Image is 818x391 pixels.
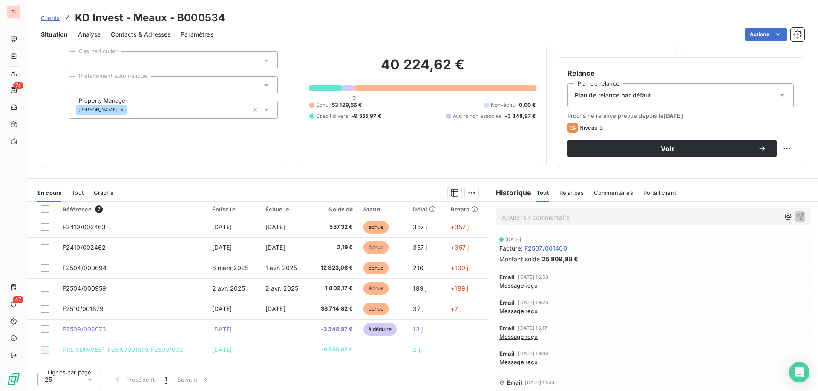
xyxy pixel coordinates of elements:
[212,206,255,213] div: Émise le
[212,325,232,333] span: [DATE]
[594,189,633,196] span: Commentaires
[578,145,758,152] span: Voir
[63,223,106,231] span: F2410/002463
[413,264,426,271] span: 216 j
[352,94,356,101] span: 0
[7,372,20,386] img: Logo LeanPay
[363,303,389,315] span: échue
[499,333,538,340] span: Message reçu
[111,30,170,39] span: Contacts & Adresses
[525,380,554,385] span: [DATE] 11:40
[451,223,469,231] span: +357 j
[491,101,516,109] span: Non-échu
[351,112,381,120] span: -9 555,97 €
[499,299,515,306] span: Email
[45,375,52,384] span: 25
[505,112,536,120] span: -3 348,97 €
[7,5,20,19] div: PI
[413,346,420,353] span: 2 j
[524,244,567,253] span: F2507/001400
[315,243,353,252] span: 2,19 €
[363,241,389,254] span: échue
[76,81,83,89] input: Ajouter une valeur
[212,285,245,292] span: 2 avr. 2025
[332,101,362,109] span: 53 129,56 €
[94,189,114,196] span: Graphe
[567,112,794,119] span: Prochaine relance prévue depuis le
[63,264,107,271] span: F2504/000694
[519,101,536,109] span: 0,00 €
[451,305,461,312] span: +7 j
[507,379,523,386] span: Email
[41,30,68,39] span: Situation
[265,264,297,271] span: 1 avr. 2025
[76,57,83,64] input: Ajouter une valeur
[505,237,521,242] span: [DATE]
[559,189,584,196] span: Relances
[363,221,389,234] span: échue
[13,296,23,303] span: 47
[499,254,540,263] span: Montant soldé
[451,285,468,292] span: +189 j
[315,284,353,293] span: 1 002,17 €
[78,107,118,112] span: [PERSON_NAME]
[309,56,536,82] h2: 40 224,62 €
[575,91,651,100] span: Plan de relance par défaut
[265,305,285,312] span: [DATE]
[315,345,353,354] span: -9 555,97 €
[63,285,107,292] span: F2504/000959
[453,112,501,120] span: Avoirs non associés
[363,323,397,336] span: à déduire
[165,375,167,384] span: 1
[127,106,134,114] input: Ajouter une valeur
[542,254,579,263] span: 25 809,88 €
[789,362,809,382] div: Open Intercom Messenger
[451,206,483,213] div: Retard
[518,325,547,331] span: [DATE] 16:17
[63,244,106,251] span: F2410/002462
[172,371,215,388] button: Suivant
[315,305,353,313] span: 38 714,82 €
[579,124,603,131] span: Niveau 3
[413,305,423,312] span: 37 j
[41,14,60,21] span: Clients
[413,206,441,213] div: Délai
[489,188,532,198] h6: Historique
[108,371,160,388] button: Précédent
[265,206,305,213] div: Échue le
[363,262,389,274] span: échue
[499,244,523,253] span: Facture :
[518,351,548,356] span: [DATE] 16:04
[13,82,23,89] span: 74
[518,300,548,305] span: [DATE] 16:23
[316,101,328,109] span: Échu
[72,189,84,196] span: Tout
[212,264,249,271] span: 6 mars 2025
[536,189,549,196] span: Tout
[63,325,107,333] span: F2509/002073
[95,205,103,213] span: 7
[315,264,353,272] span: 12 823,06 €
[567,68,794,78] h6: Relance
[315,325,353,334] span: -3 348,97 €
[499,274,515,280] span: Email
[265,223,285,231] span: [DATE]
[315,223,353,231] span: 587,32 €
[63,346,183,353] span: PRL KDINVEST F2510/001879 F2509/002
[451,244,469,251] span: +357 j
[413,244,427,251] span: 357 j
[41,14,60,22] a: Clients
[160,371,172,388] button: 1
[499,308,538,314] span: Message reçu
[518,274,548,280] span: [DATE] 16:58
[499,325,515,331] span: Email
[664,112,683,119] span: [DATE]
[78,30,101,39] span: Analyse
[63,205,202,213] div: Référence
[745,28,787,41] button: Actions
[75,10,225,26] h3: KD Invest - Meaux - B000534
[499,359,538,365] span: Message reçu
[212,223,232,231] span: [DATE]
[499,282,538,289] span: Message reçu
[643,189,676,196] span: Portail client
